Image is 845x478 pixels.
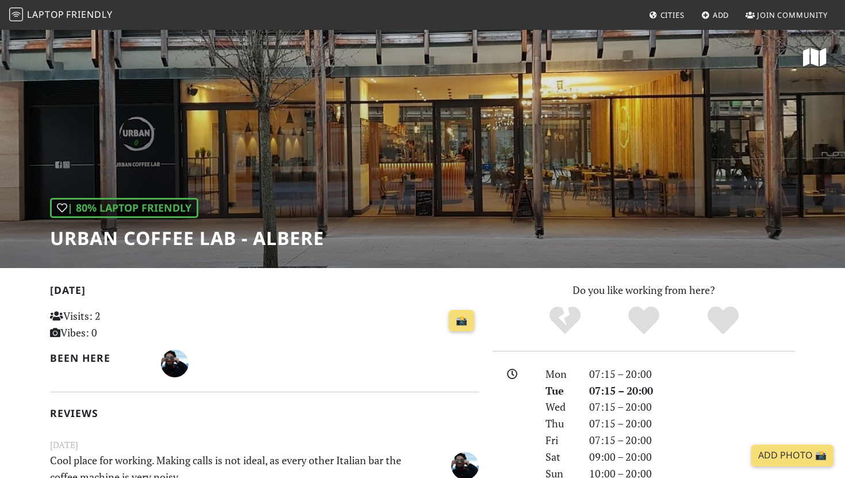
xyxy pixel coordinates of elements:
div: No [525,305,605,336]
span: Riccardo Righi [451,457,479,471]
span: Laptop [27,8,64,21]
span: Cities [660,10,685,20]
a: LaptopFriendly LaptopFriendly [9,5,113,25]
img: 5466-riccardo.jpg [161,350,189,377]
p: Do you like working from here? [493,282,795,299]
div: 07:15 – 20:00 [582,383,802,399]
a: Join Community [741,5,832,25]
a: Cities [644,5,689,25]
div: Sat [539,449,582,465]
div: | 80% Laptop Friendly [50,198,198,218]
h2: Reviews [50,407,479,419]
div: Mon [539,366,582,383]
img: LaptopFriendly [9,7,23,21]
div: Fri [539,432,582,449]
p: Visits: 2 Vibes: 0 [50,308,184,341]
span: Riccardo Righi [161,355,189,369]
h2: Been here [50,352,147,364]
a: Add Photo 📸 [751,445,834,466]
h2: [DATE] [50,284,479,301]
div: 07:15 – 20:00 [582,366,802,383]
h1: Urban Coffee Lab - Albere [50,227,324,249]
a: Add [697,5,734,25]
a: 📸 [449,310,474,332]
div: 07:15 – 20:00 [582,432,802,449]
div: 09:00 – 20:00 [582,449,802,465]
div: 07:15 – 20:00 [582,399,802,415]
div: Yes [604,305,683,336]
div: Thu [539,415,582,432]
div: Definitely! [683,305,763,336]
span: Friendly [66,8,112,21]
div: Tue [539,383,582,399]
div: 07:15 – 20:00 [582,415,802,432]
span: Join Community [757,10,828,20]
small: [DATE] [43,438,486,452]
div: Wed [539,399,582,415]
span: Add [713,10,729,20]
